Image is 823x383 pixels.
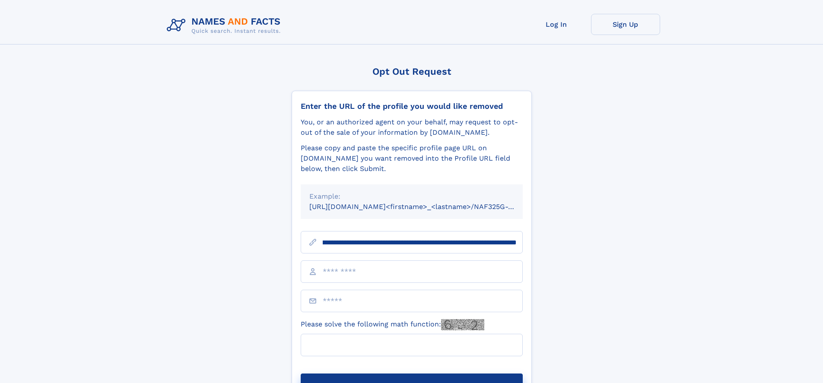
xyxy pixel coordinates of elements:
[591,14,660,35] a: Sign Up
[301,143,523,174] div: Please copy and paste the specific profile page URL on [DOMAIN_NAME] you want removed into the Pr...
[163,14,288,37] img: Logo Names and Facts
[292,66,532,77] div: Opt Out Request
[522,14,591,35] a: Log In
[301,117,523,138] div: You, or an authorized agent on your behalf, may request to opt-out of the sale of your informatio...
[301,101,523,111] div: Enter the URL of the profile you would like removed
[309,203,539,211] small: [URL][DOMAIN_NAME]<firstname>_<lastname>/NAF325G-xxxxxxxx
[309,191,514,202] div: Example:
[301,319,484,330] label: Please solve the following math function:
